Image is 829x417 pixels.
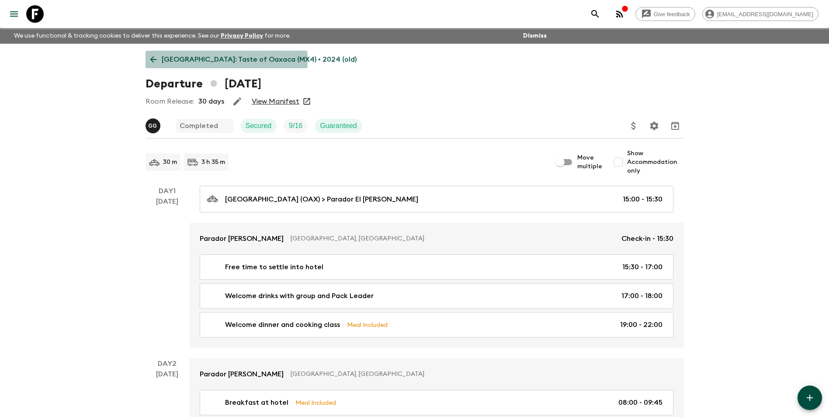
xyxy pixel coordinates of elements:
[200,186,673,212] a: [GEOGRAPHIC_DATA] (OAX) > Parador El [PERSON_NAME]15:00 - 15:30
[621,291,663,301] p: 17:00 - 18:00
[189,223,684,254] a: Parador [PERSON_NAME][GEOGRAPHIC_DATA], [GEOGRAPHIC_DATA]Check-in - 15:30
[702,7,819,21] div: [EMAIL_ADDRESS][DOMAIN_NAME]
[618,397,663,408] p: 08:00 - 09:45
[577,153,603,171] span: Move multiple
[201,158,225,167] p: 3 h 35 m
[5,5,23,23] button: menu
[221,33,263,39] a: Privacy Policy
[163,158,177,167] p: 30 m
[146,96,194,107] p: Room Release:
[200,390,673,415] a: Breakfast at hotelMeal Included08:00 - 09:45
[252,97,299,106] a: View Manifest
[586,5,604,23] button: search adventures
[621,233,673,244] p: Check-in - 15:30
[225,397,288,408] p: Breakfast at hotel
[146,75,261,93] h1: Departure [DATE]
[225,262,323,272] p: Free time to settle into hotel
[156,196,178,348] div: [DATE]
[189,358,684,390] a: Parador [PERSON_NAME][GEOGRAPHIC_DATA], [GEOGRAPHIC_DATA]
[291,234,614,243] p: [GEOGRAPHIC_DATA], [GEOGRAPHIC_DATA]
[225,194,418,205] p: [GEOGRAPHIC_DATA] (OAX) > Parador El [PERSON_NAME]
[625,117,642,135] button: Update Price, Early Bird Discount and Costs
[246,121,272,131] p: Secured
[146,358,189,369] p: Day 2
[666,117,684,135] button: Archive (Completed, Cancelled or Unsynced Departures only)
[240,119,277,133] div: Secured
[198,96,224,107] p: 30 days
[200,283,673,309] a: Welcome drinks with group and Pack Leader17:00 - 18:00
[146,186,189,196] p: Day 1
[649,11,695,17] span: Give feedback
[180,121,218,131] p: Completed
[200,254,673,280] a: Free time to settle into hotel15:30 - 17:00
[291,370,666,379] p: [GEOGRAPHIC_DATA], [GEOGRAPHIC_DATA]
[284,119,308,133] div: Trip Fill
[645,117,663,135] button: Settings
[627,149,684,175] span: Show Accommodation only
[320,121,357,131] p: Guaranteed
[200,312,673,337] a: Welcome dinner and cooking classMeal Included19:00 - 22:00
[162,54,357,65] p: [GEOGRAPHIC_DATA]: Taste of Oaxaca (MX4) • 2024 (old)
[635,7,695,21] a: Give feedback
[10,28,294,44] p: We use functional & tracking cookies to deliver this experience. See our for more.
[623,194,663,205] p: 15:00 - 15:30
[225,320,340,330] p: Welcome dinner and cooking class
[295,398,336,407] p: Meal Included
[200,369,284,379] p: Parador [PERSON_NAME]
[620,320,663,330] p: 19:00 - 22:00
[622,262,663,272] p: 15:30 - 17:00
[289,121,302,131] p: 9 / 16
[146,121,162,128] span: Gerardo Guerrero Mata
[225,291,374,301] p: Welcome drinks with group and Pack Leader
[146,51,361,68] a: [GEOGRAPHIC_DATA]: Taste of Oaxaca (MX4) • 2024 (old)
[712,11,818,17] span: [EMAIL_ADDRESS][DOMAIN_NAME]
[521,30,549,42] button: Dismiss
[347,320,388,330] p: Meal Included
[200,233,284,244] p: Parador [PERSON_NAME]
